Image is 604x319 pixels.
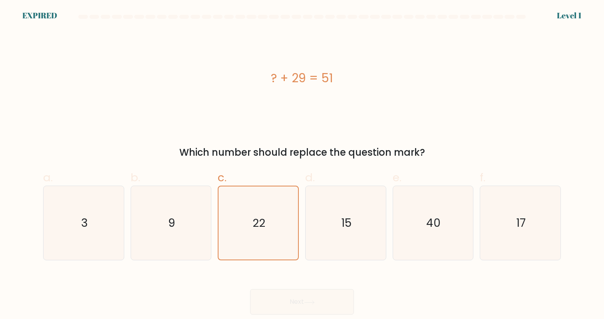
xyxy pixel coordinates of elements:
span: b. [131,170,140,185]
text: 9 [168,215,175,231]
text: 40 [427,215,441,231]
div: ? + 29 = 51 [43,69,561,87]
span: c. [218,170,226,185]
text: 22 [252,215,265,231]
div: Which number should replace the question mark? [48,145,556,160]
span: d. [305,170,315,185]
text: 17 [516,215,526,231]
div: EXPIRED [22,10,57,22]
span: e. [393,170,401,185]
span: f. [480,170,485,185]
div: Level 1 [557,10,582,22]
text: 3 [81,215,88,231]
span: a. [43,170,53,185]
text: 15 [341,215,352,231]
